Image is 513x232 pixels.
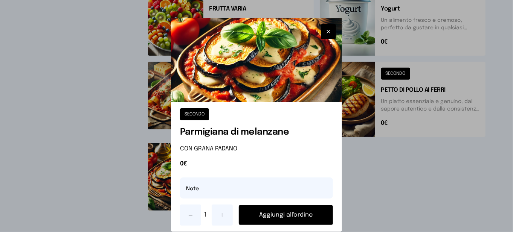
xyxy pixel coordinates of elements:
img: Parmigiana di melanzane [171,18,342,102]
span: 0€ [180,159,333,168]
span: 1 [204,211,209,220]
h1: Parmigiana di melanzane [180,126,333,138]
button: SECONDO [180,108,209,120]
p: CON GRANA PADANO [180,144,333,153]
button: Aggiungi all'ordine [239,205,333,225]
